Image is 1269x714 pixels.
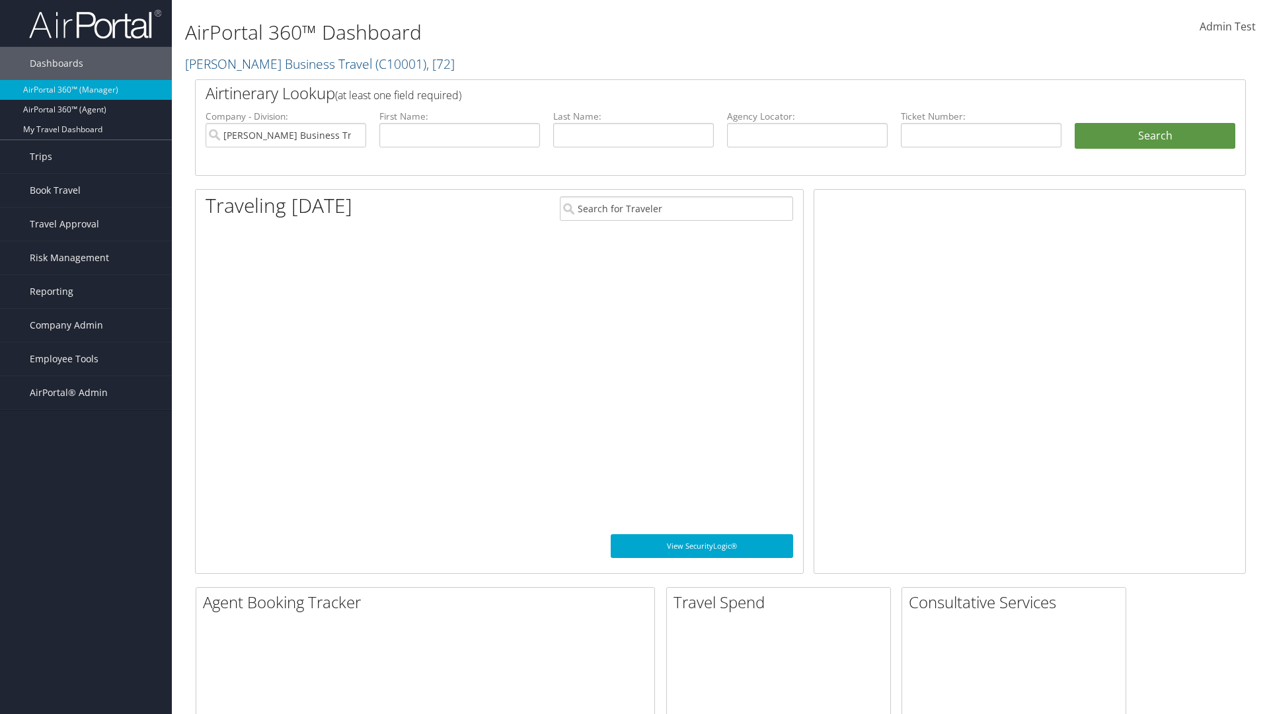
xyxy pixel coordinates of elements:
[29,9,161,40] img: airportal-logo.png
[30,309,103,342] span: Company Admin
[1075,123,1235,149] button: Search
[1200,7,1256,48] a: Admin Test
[335,88,461,102] span: (at least one field required)
[673,591,890,614] h2: Travel Spend
[206,82,1148,104] h2: Airtinerary Lookup
[185,19,899,46] h1: AirPortal 360™ Dashboard
[553,110,714,123] label: Last Name:
[901,110,1061,123] label: Ticket Number:
[30,47,83,80] span: Dashboards
[185,55,455,73] a: [PERSON_NAME] Business Travel
[1200,19,1256,34] span: Admin Test
[379,110,540,123] label: First Name:
[30,342,98,376] span: Employee Tools
[375,55,426,73] span: ( C10001 )
[203,591,654,614] h2: Agent Booking Tracker
[30,174,81,207] span: Book Travel
[30,140,52,173] span: Trips
[426,55,455,73] span: , [ 72 ]
[206,192,352,219] h1: Traveling [DATE]
[206,110,366,123] label: Company - Division:
[611,534,793,558] a: View SecurityLogic®
[30,275,73,308] span: Reporting
[727,110,888,123] label: Agency Locator:
[560,196,793,221] input: Search for Traveler
[30,376,108,409] span: AirPortal® Admin
[30,241,109,274] span: Risk Management
[909,591,1126,614] h2: Consultative Services
[30,208,99,241] span: Travel Approval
